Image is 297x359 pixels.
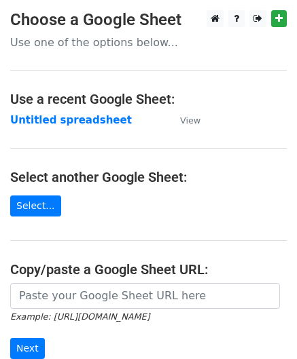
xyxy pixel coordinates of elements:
a: Select... [10,195,61,216]
h4: Copy/paste a Google Sheet URL: [10,261,287,278]
h4: Use a recent Google Sheet: [10,91,287,107]
h3: Choose a Google Sheet [10,10,287,30]
input: Paste your Google Sheet URL here [10,283,280,309]
a: View [167,114,200,126]
p: Use one of the options below... [10,35,287,50]
a: Untitled spreadsheet [10,114,132,126]
h4: Select another Google Sheet: [10,169,287,185]
input: Next [10,338,45,359]
small: View [180,115,200,126]
small: Example: [URL][DOMAIN_NAME] [10,311,150,322]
